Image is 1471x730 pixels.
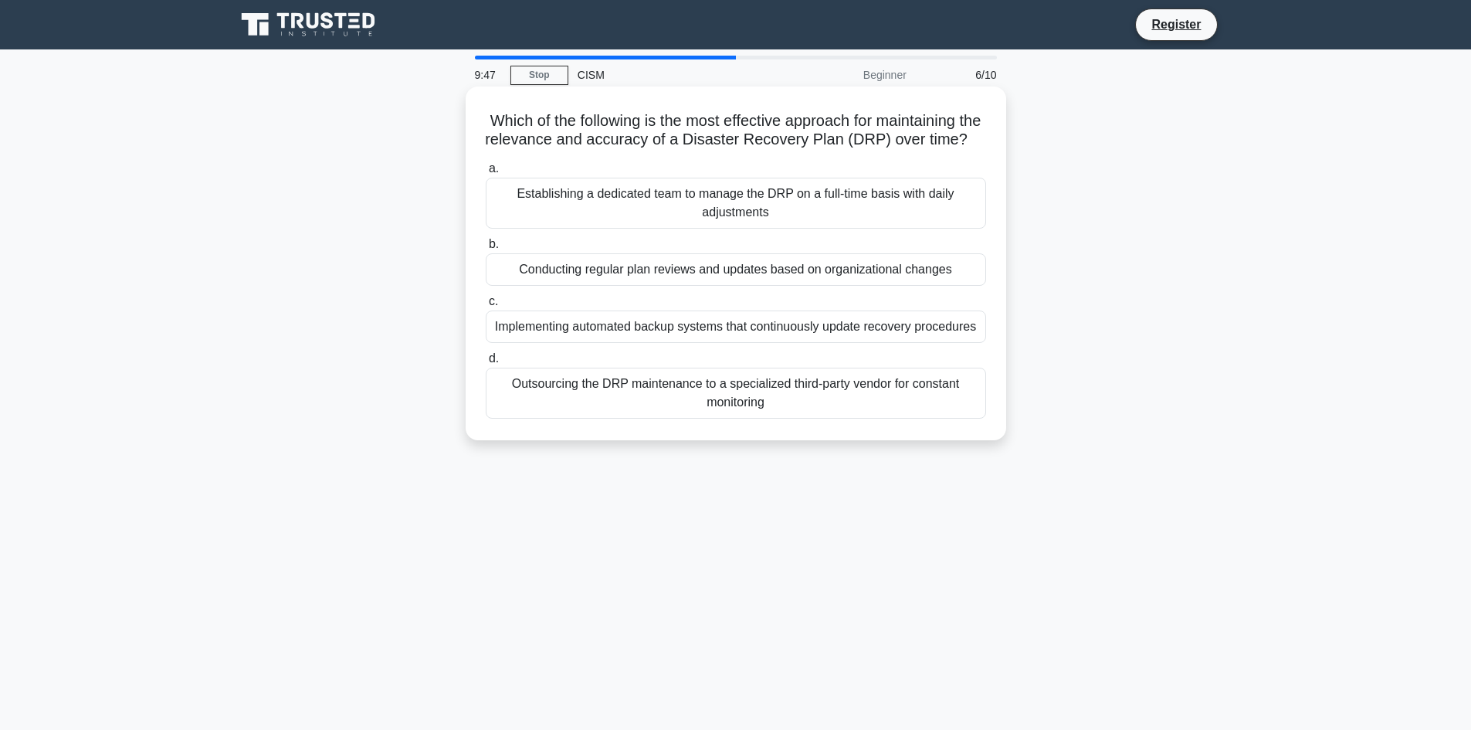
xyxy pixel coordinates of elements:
span: c. [489,294,498,307]
div: 6/10 [916,59,1006,90]
div: Beginner [781,59,916,90]
div: Implementing automated backup systems that continuously update recovery procedures [486,311,986,343]
div: Outsourcing the DRP maintenance to a specialized third-party vendor for constant monitoring [486,368,986,419]
div: Establishing a dedicated team to manage the DRP on a full-time basis with daily adjustments [486,178,986,229]
div: 9:47 [466,59,510,90]
span: a. [489,161,499,175]
div: Conducting regular plan reviews and updates based on organizational changes [486,253,986,286]
a: Register [1142,15,1210,34]
div: CISM [568,59,781,90]
h5: Which of the following is the most effective approach for maintaining the relevance and accuracy ... [484,111,988,150]
a: Stop [510,66,568,85]
span: b. [489,237,499,250]
span: d. [489,351,499,365]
